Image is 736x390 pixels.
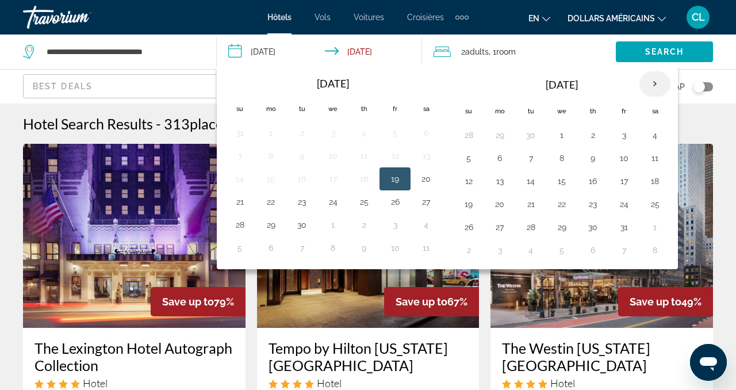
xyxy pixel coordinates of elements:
[355,125,373,141] button: Day 4
[262,171,280,187] button: Day 15
[502,339,701,374] a: The Westin [US_STATE] [GEOGRAPHIC_DATA]
[23,115,153,132] h1: Hotel Search Results
[490,242,509,258] button: Day 3
[23,144,246,328] img: Hotel image
[522,242,540,258] button: Day 4
[646,127,664,143] button: Day 4
[584,196,602,212] button: Day 23
[615,173,633,189] button: Day 17
[324,240,342,256] button: Day 8
[618,287,713,316] div: 49%
[522,173,540,189] button: Day 14
[522,196,540,212] button: Day 21
[615,127,633,143] button: Day 3
[162,296,214,308] span: Save up to
[293,171,311,187] button: Day 16
[490,173,509,189] button: Day 13
[262,217,280,233] button: Day 29
[262,125,280,141] button: Day 1
[190,115,350,132] span: places to spend your time
[553,127,571,143] button: Day 1
[386,125,404,141] button: Day 5
[685,82,713,92] button: Toggle map
[584,242,602,258] button: Day 6
[490,196,509,212] button: Day 20
[267,13,292,22] a: Hôtels
[417,171,435,187] button: Day 20
[528,10,550,26] button: Changer de langue
[407,13,444,22] a: Croisières
[34,377,234,389] div: 4 star Hotel
[355,148,373,164] button: Day 11
[164,115,350,132] h2: 313
[584,127,602,143] button: Day 2
[459,219,478,235] button: Day 26
[646,196,664,212] button: Day 25
[293,148,311,164] button: Day 9
[293,125,311,141] button: Day 2
[553,173,571,189] button: Day 15
[568,14,655,23] font: dollars américains
[293,240,311,256] button: Day 7
[690,344,727,381] iframe: Bouton de lancement de la fenêtre de messagerie
[269,339,468,374] a: Tempo by Hilton [US_STATE] [GEOGRAPHIC_DATA]
[255,71,411,96] th: [DATE]
[496,47,516,56] span: Room
[615,242,633,258] button: Day 7
[459,242,478,258] button: Day 2
[584,173,602,189] button: Day 16
[384,287,479,316] div: 67%
[386,217,404,233] button: Day 3
[262,240,280,256] button: Day 6
[34,339,234,374] a: The Lexington Hotel Autograph Collection
[522,219,540,235] button: Day 28
[455,8,469,26] button: Éléments de navigation supplémentaires
[522,150,540,166] button: Day 7
[269,377,468,389] div: 4 star Hotel
[151,287,246,316] div: 79%
[646,242,664,258] button: Day 8
[489,44,516,60] span: , 1
[324,171,342,187] button: Day 17
[156,115,161,132] span: -
[616,41,713,62] button: Search
[231,194,249,210] button: Day 21
[422,35,616,69] button: Travelers: 2 adults, 0 children
[528,14,539,23] font: en
[231,125,249,141] button: Day 31
[354,13,384,22] a: Voitures
[639,71,670,97] button: Next month
[262,148,280,164] button: Day 8
[646,173,664,189] button: Day 18
[461,44,489,60] span: 2
[459,127,478,143] button: Day 28
[317,377,342,389] span: Hotel
[231,171,249,187] button: Day 14
[459,173,478,189] button: Day 12
[484,71,639,98] th: [DATE]
[615,150,633,166] button: Day 10
[262,194,280,210] button: Day 22
[465,47,489,56] span: Adults
[490,219,509,235] button: Day 27
[502,377,701,389] div: 4 star Hotel
[23,2,138,32] a: Travorium
[646,150,664,166] button: Day 11
[459,150,478,166] button: Day 5
[83,377,108,389] span: Hotel
[417,194,435,210] button: Day 27
[355,171,373,187] button: Day 18
[324,194,342,210] button: Day 24
[324,125,342,141] button: Day 3
[33,82,93,91] span: Best Deals
[386,194,404,210] button: Day 26
[417,240,435,256] button: Day 11
[231,217,249,233] button: Day 28
[692,11,705,23] font: CL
